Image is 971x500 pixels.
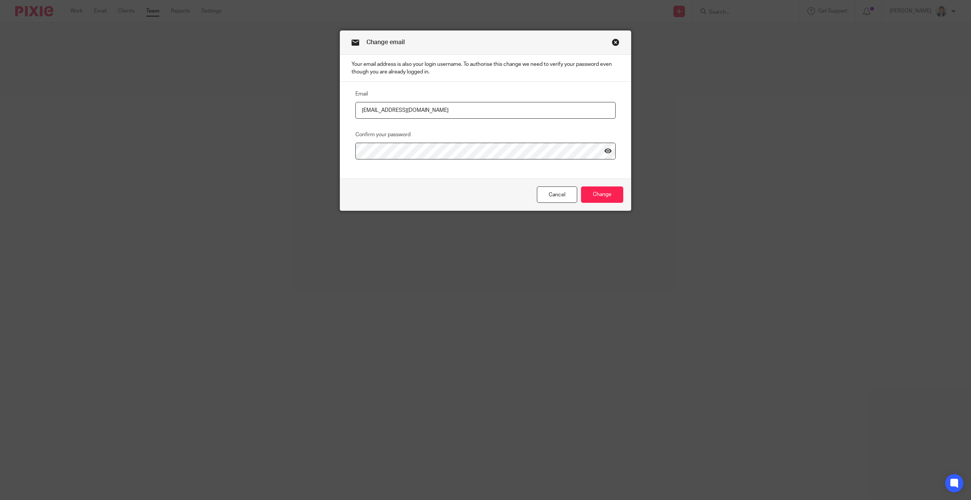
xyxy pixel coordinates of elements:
[355,90,368,98] label: Email
[355,131,411,139] label: Confirm your password
[581,186,623,203] input: Change
[537,186,577,203] a: Cancel
[612,38,619,49] a: Close this dialog window
[340,55,631,82] p: Your email address is also your login username. To authorise this change we need to verify your p...
[366,39,405,45] span: Change email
